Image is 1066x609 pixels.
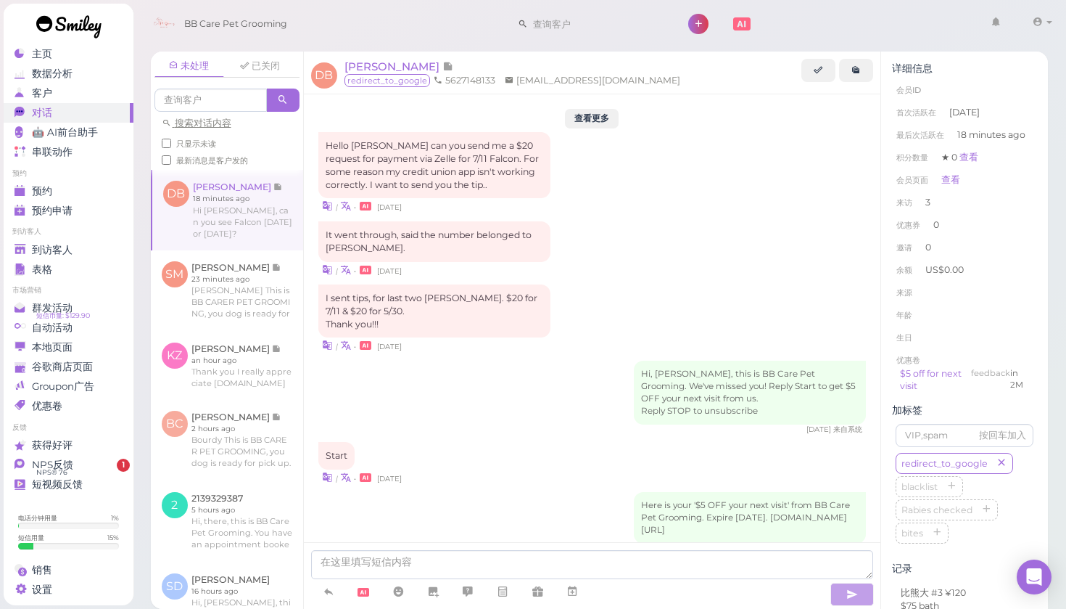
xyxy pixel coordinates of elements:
[941,152,978,163] span: ★ 0
[959,152,978,163] a: 查看
[892,404,1037,417] div: 加标签
[896,85,921,95] span: 会员ID
[896,242,912,253] span: 邀请
[32,361,93,373] span: 谷歌商店页面
[32,68,73,80] span: 数据分析
[18,513,57,523] div: 电话分钟用量
[4,338,133,357] a: 本地页面
[32,185,52,197] span: 预约
[898,528,926,539] span: bites
[107,533,119,542] div: 15 %
[4,260,133,279] a: 表格
[4,318,133,338] a: 自动活动
[377,342,402,351] span: 07/19/2025 08:43am
[32,459,73,471] span: NPS反馈
[344,60,442,73] span: [PERSON_NAME]
[896,287,912,298] span: 来源
[318,221,550,262] div: It went through, said the number belonged to [PERSON_NAME].
[898,458,991,469] span: redirect_to_google
[896,107,936,118] span: 首次活跃在
[4,357,133,377] a: 谷歌商店页面
[318,442,355,470] div: Start
[32,48,52,60] span: 主页
[32,244,73,256] span: 到访客人
[634,492,866,544] div: Here is your '$5 OFF your next visit' from BB Care Pet Grooming. Expire [DATE]. [DOMAIN_NAME][URL]
[4,475,133,494] a: 短视频反馈
[18,533,44,542] div: 短信用量
[4,44,133,64] a: 主页
[430,74,499,87] li: 5627148133
[318,285,550,338] div: I sent tips, for last two [PERSON_NAME]. $20 for 7/11 & $20 for 5/30. Thank you!!!
[162,139,171,148] input: 只显示未读
[957,128,1025,142] span: 18 minutes ago
[154,55,224,78] a: 未处理
[318,198,867,213] div: •
[32,322,73,334] span: 自动活动
[900,368,962,392] a: $5 off for next visit
[344,74,430,87] span: redirect_to_google
[311,62,337,89] span: DB
[4,436,133,455] a: 获得好评
[162,155,171,165] input: 最新消息是客户发的
[4,181,133,201] a: 预约
[162,118,231,128] a: 搜索对话内容
[896,265,914,275] span: 余额
[32,478,83,491] span: 短视频反馈
[528,12,669,36] input: 查询客户
[336,203,338,212] i: |
[896,220,920,230] span: 优惠券
[1017,560,1051,594] div: Open Intercom Messenger
[892,191,1037,214] li: 3
[377,203,402,212] span: 07/19/2025 08:38am
[318,470,867,485] div: •
[32,439,73,451] span: 获得好评
[4,298,133,318] a: 群发活动 短信币量: $129.90
[896,130,944,140] span: 最后次活跃在
[32,107,52,119] span: 对话
[634,361,866,425] div: Hi, [PERSON_NAME], this is BB Care Pet Grooming. We've missed you! Reply Start to get $5 OFF your...
[501,74,684,87] li: [EMAIL_ADDRESS][DOMAIN_NAME]
[4,560,133,580] a: 销售
[971,367,1010,393] div: feedback
[4,422,133,433] li: 反馈
[892,236,1037,259] li: 0
[898,481,941,492] span: blacklist
[892,213,1037,237] li: 0
[892,62,1037,75] div: 详细信息
[4,64,133,83] a: 数据分析
[565,109,619,128] button: 查看更多
[442,60,453,73] span: 记录
[154,89,267,112] input: 查询客户
[32,126,98,139] span: 🤖 AI前台助手
[32,205,73,217] span: 预约申请
[32,146,73,158] span: 串联动作
[4,201,133,221] a: 预约申请
[318,338,867,353] div: •
[4,240,133,260] a: 到访客人
[117,459,130,472] span: 1
[898,504,975,515] span: Rabies checked
[32,564,52,576] span: 销售
[4,226,133,237] li: 到访客人
[901,586,1028,600] p: 比熊大 #3 ¥120
[4,377,133,396] a: Groupon广告
[36,467,67,478] span: NPS® 76
[336,474,338,483] i: |
[184,4,287,44] span: BB Care Pet Grooming
[896,310,912,320] span: 年龄
[4,168,133,179] li: 预约
[4,285,133,295] li: 市场营销
[32,584,52,596] span: 设置
[32,263,52,276] span: 表格
[32,380,94,393] span: Groupon广告
[4,396,133,416] a: 优惠卷
[896,175,928,185] span: 会员页面
[36,310,90,322] span: 短信币量: $129.90
[4,123,133,142] a: 🤖 AI前台助手
[176,155,248,165] span: 最新消息是客户发的
[979,429,1026,442] div: 按回车加入
[4,455,133,475] a: NPS反馈 NPS® 76 1
[1010,367,1029,393] div: 到期于2025-12-10 11:59pm
[949,106,980,119] span: [DATE]
[833,425,862,434] span: 来自系统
